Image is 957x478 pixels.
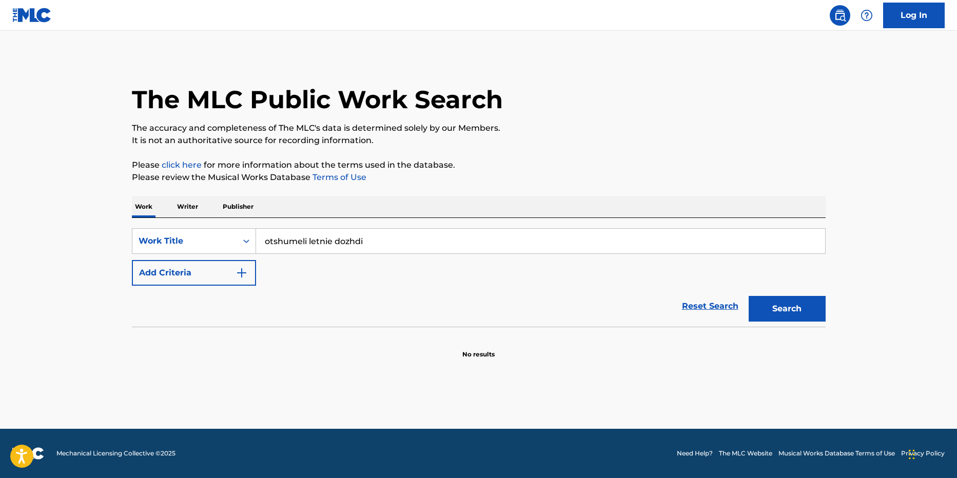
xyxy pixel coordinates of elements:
div: Help [856,5,877,26]
img: logo [12,447,44,460]
div: Work Title [139,235,231,247]
a: Terms of Use [310,172,366,182]
a: Privacy Policy [901,449,945,458]
p: Publisher [220,196,257,217]
p: Work [132,196,155,217]
a: Need Help? [677,449,713,458]
span: Mechanical Licensing Collective © 2025 [56,449,175,458]
a: Log In [883,3,945,28]
a: Public Search [830,5,850,26]
a: Musical Works Database Terms of Use [778,449,895,458]
h1: The MLC Public Work Search [132,84,503,115]
button: Search [749,296,826,322]
button: Add Criteria [132,260,256,286]
p: No results [462,337,495,359]
p: It is not an authoritative source for recording information. [132,134,826,147]
form: Search Form [132,228,826,327]
img: MLC Logo [12,8,52,23]
img: search [834,9,846,22]
a: The MLC Website [719,449,772,458]
p: Writer [174,196,201,217]
div: Виджет чата [906,429,957,478]
p: The accuracy and completeness of The MLC's data is determined solely by our Members. [132,122,826,134]
a: Reset Search [677,295,744,317]
p: Please review the Musical Works Database [132,171,826,184]
a: click here [162,160,202,170]
div: Перетащить [909,439,915,470]
img: help [861,9,873,22]
iframe: Chat Widget [906,429,957,478]
p: Please for more information about the terms used in the database. [132,159,826,171]
img: 9d2ae6d4665cec9f34b9.svg [236,267,248,279]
